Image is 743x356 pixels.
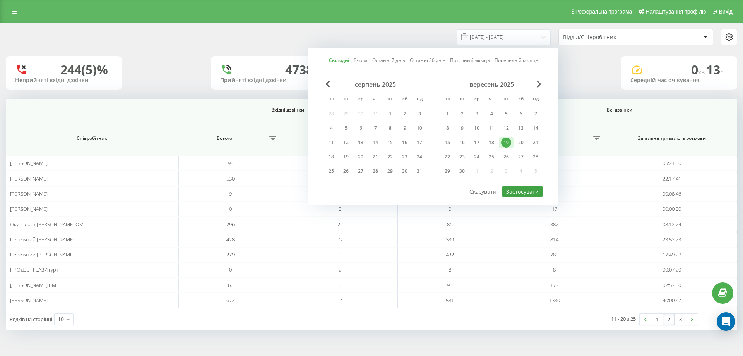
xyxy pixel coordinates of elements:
div: ср 10 вер 2025 р. [469,122,484,134]
a: 3 [675,314,686,325]
abbr: субота [399,94,411,105]
div: 4 [326,123,336,133]
div: пт 22 серп 2025 р. [383,151,397,163]
span: 428 [226,236,235,243]
a: 1 [651,314,663,325]
span: 0 [339,205,341,212]
div: 25 [326,166,336,176]
div: пн 11 серп 2025 р. [324,137,339,148]
span: 339 [446,236,454,243]
span: 173 [550,282,558,289]
td: 40:00:47 [607,293,738,308]
div: нд 7 вер 2025 р. [528,108,543,120]
span: Загальна тривалість розмови [616,135,727,141]
div: 16 [457,138,467,148]
div: вт 26 серп 2025 р. [339,165,353,177]
div: 30 [457,166,467,176]
div: вт 9 вер 2025 р. [455,122,469,134]
div: Неприйняті вхідні дзвінки [15,77,113,84]
abbr: п’ятниця [500,94,512,105]
div: Прийняті вхідні дзвінки [220,77,318,84]
span: 432 [446,251,454,258]
div: 10 [472,123,482,133]
div: сб 6 вер 2025 р. [514,108,528,120]
div: сб 13 вер 2025 р. [514,122,528,134]
abbr: середа [355,94,366,105]
div: 26 [501,152,511,162]
div: сб 27 вер 2025 р. [514,151,528,163]
span: 2 [339,266,341,273]
div: 12 [501,123,511,133]
abbr: вівторок [456,94,468,105]
div: пт 19 вер 2025 р. [499,137,514,148]
div: 25 [486,152,496,162]
div: ср 24 вер 2025 р. [469,151,484,163]
div: 18 [326,152,336,162]
div: вт 5 серп 2025 р. [339,122,353,134]
div: нд 31 серп 2025 р. [412,165,427,177]
div: 21 [531,138,541,148]
span: 279 [226,251,235,258]
span: 0 [691,61,706,78]
span: 8 [553,266,556,273]
div: 22 [385,152,395,162]
span: Next Month [537,81,541,88]
span: 814 [550,236,558,243]
td: 05:21:56 [607,156,738,171]
div: 13 [356,138,366,148]
div: 3 [414,109,425,119]
button: Скасувати [465,186,501,197]
span: [PERSON_NAME] РМ [10,282,56,289]
div: серпень 2025 [324,81,427,88]
div: 13 [516,123,526,133]
div: 17 [414,138,425,148]
span: 296 [226,221,235,228]
span: 672 [226,297,235,304]
div: 29 [385,166,395,176]
td: 22:17:41 [607,171,738,186]
td: 00:00:00 [607,201,738,217]
span: 9 [229,190,232,197]
div: ср 6 серп 2025 р. [353,122,368,134]
a: Сьогодні [329,57,349,64]
a: Попередній місяць [495,57,538,64]
abbr: четвер [370,94,381,105]
span: 72 [337,236,343,243]
span: 66 [228,282,233,289]
div: 11 [326,138,336,148]
div: 28 [370,166,380,176]
div: 31 [414,166,425,176]
td: 00:07:20 [607,262,738,277]
div: 22 [442,152,452,162]
div: Open Intercom Messenger [717,312,735,331]
div: 16 [400,138,410,148]
div: пн 4 серп 2025 р. [324,122,339,134]
td: 23:52:23 [607,232,738,247]
span: Реферальна програма [575,9,632,15]
span: [PERSON_NAME] [10,175,48,182]
div: 26 [341,166,351,176]
div: 27 [356,166,366,176]
div: вт 2 вер 2025 р. [455,108,469,120]
td: 00:08:46 [607,186,738,201]
div: ср 20 серп 2025 р. [353,151,368,163]
span: 382 [550,221,558,228]
div: пн 15 вер 2025 р. [440,137,455,148]
div: сб 20 вер 2025 р. [514,137,528,148]
span: 86 [447,221,452,228]
div: вт 19 серп 2025 р. [339,151,353,163]
div: 24 [472,152,482,162]
div: чт 14 серп 2025 р. [368,137,383,148]
a: 2 [663,314,675,325]
div: пн 8 вер 2025 р. [440,122,455,134]
span: Рядків на сторінці [10,316,52,323]
span: Пропущені [287,135,381,141]
a: Поточний місяць [450,57,490,64]
div: нд 28 вер 2025 р. [528,151,543,163]
div: 9 [457,123,467,133]
div: 30 [400,166,410,176]
span: Перетятий [PERSON_NAME] [10,251,74,258]
span: 8 [449,266,451,273]
span: 14 [337,297,343,304]
span: 22 [337,221,343,228]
